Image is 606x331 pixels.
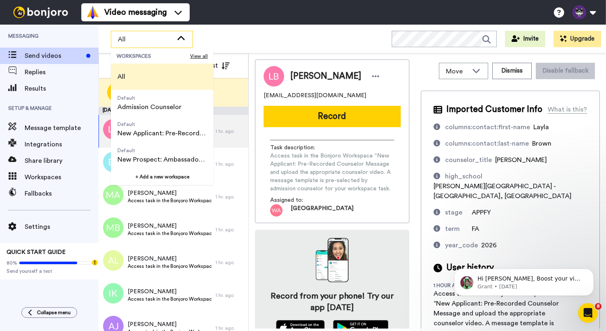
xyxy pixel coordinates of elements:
[25,189,99,199] span: Fallbacks
[578,303,598,323] iframe: Intercom live chat
[445,155,492,165] div: counselor_title
[548,105,587,114] div: What is this?
[103,119,124,139] img: lb.png
[445,208,462,217] div: stage
[216,292,244,299] div: 1 hr. ago
[103,217,124,238] img: mb.png
[270,204,282,217] img: wa.png
[37,309,71,316] span: Collapse menu
[7,268,92,274] span: Send yourself a test
[25,222,99,232] span: Settings
[445,224,460,234] div: term
[128,230,211,237] span: Access task in the Bonjoro Workspace “New Applicant: Pre-Recorded Counselor Message and upload th...
[10,7,71,18] img: bj-logo-header-white.svg
[25,67,99,77] span: Replies
[445,139,529,148] div: columns:contact:last-name
[128,222,211,230] span: [PERSON_NAME]
[117,155,207,164] span: New Prospect: Ambassador Video
[536,63,595,79] button: Disable fallback
[445,122,530,132] div: columns:contact:first-name
[128,263,211,269] span: Access task in the Bonjoro Workspace “New Applicant: Pre-Recorded Counselor Message and upload th...
[36,32,142,39] p: Message from Grant, sent 1w ago
[553,31,601,47] button: Upgrade
[128,320,211,329] span: [PERSON_NAME]
[495,157,547,163] span: [PERSON_NAME]
[7,249,66,255] span: QUICK START GUIDE
[128,255,211,263] span: [PERSON_NAME]
[291,204,353,217] span: [GEOGRAPHIC_DATA]
[263,290,401,313] h4: Record from your phone! Try our app [DATE]
[117,95,181,101] span: Default
[21,307,77,318] button: Collapse menu
[270,152,394,193] span: Access task in the Bonjoro Workspace “New Applicant: Pre-Recorded Counselor Message and upload th...
[103,250,124,271] img: al.png
[25,139,99,149] span: Integrations
[103,185,124,205] img: ma.png
[595,303,601,310] span: 8
[86,6,99,19] img: vm-color.svg
[128,197,211,204] span: Access task in the Bonjoro Workspace “New Applicant: Pre-Recorded Counselor Message and upload th...
[117,72,125,82] span: All
[434,183,572,199] span: [PERSON_NAME][GEOGRAPHIC_DATA] - [GEOGRAPHIC_DATA], [GEOGRAPHIC_DATA]
[117,147,207,154] span: Default
[216,259,244,266] div: 1 hr. ago
[505,31,545,47] button: Invite
[128,296,211,302] span: Access task in the Bonjoro Workspace “New Applicant: Pre-Recorded Counselor Message and upload th...
[117,128,207,138] span: New Applicant: Pre-Recorded Counselor Video
[434,282,487,289] div: 1 hour ago
[264,91,366,100] span: [EMAIL_ADDRESS][DOMAIN_NAME]
[25,156,99,166] span: Share library
[216,226,244,233] div: 1 hr. ago
[103,283,124,304] img: ik.png
[25,51,83,61] span: Send videos
[7,260,17,266] span: 80%
[118,34,173,44] span: All
[104,7,167,18] span: Video messaging
[111,169,213,185] button: + Add a new workspace
[446,103,542,116] span: Imported Customer Info
[442,251,606,309] iframe: Intercom notifications message
[472,226,479,232] span: FA
[25,84,99,94] span: Results
[533,124,549,130] span: Layla
[216,128,244,135] div: 1 hr. ago
[91,259,99,266] div: Tooltip anchor
[99,107,248,115] div: [DATE]
[316,238,349,282] img: download
[492,63,532,79] button: Dismiss
[290,70,361,82] span: [PERSON_NAME]
[445,240,478,250] div: year_code
[216,161,244,167] div: 1 hr. ago
[264,106,401,127] button: Record
[128,189,211,197] span: [PERSON_NAME]
[270,196,328,204] span: Assigned to:
[270,144,328,152] span: Task description :
[117,121,207,128] span: Default
[446,66,468,76] span: Move
[472,209,491,216] span: APPFY
[128,288,211,296] span: [PERSON_NAME]
[25,172,99,182] span: Workspaces
[117,102,181,112] span: Admission Counselor
[103,152,124,172] img: es.png
[532,140,551,147] span: Brown
[216,194,244,200] div: 1 hr. ago
[264,66,284,87] img: Image of Layla Brown
[445,171,482,181] div: high_school
[117,53,190,59] span: WORKSPACES
[190,53,208,59] span: View all
[25,123,99,133] span: Message template
[36,24,141,104] span: Hi [PERSON_NAME], Boost your view rates with automatic re-sends of unviewed messages! We've just ...
[481,242,497,249] span: 2026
